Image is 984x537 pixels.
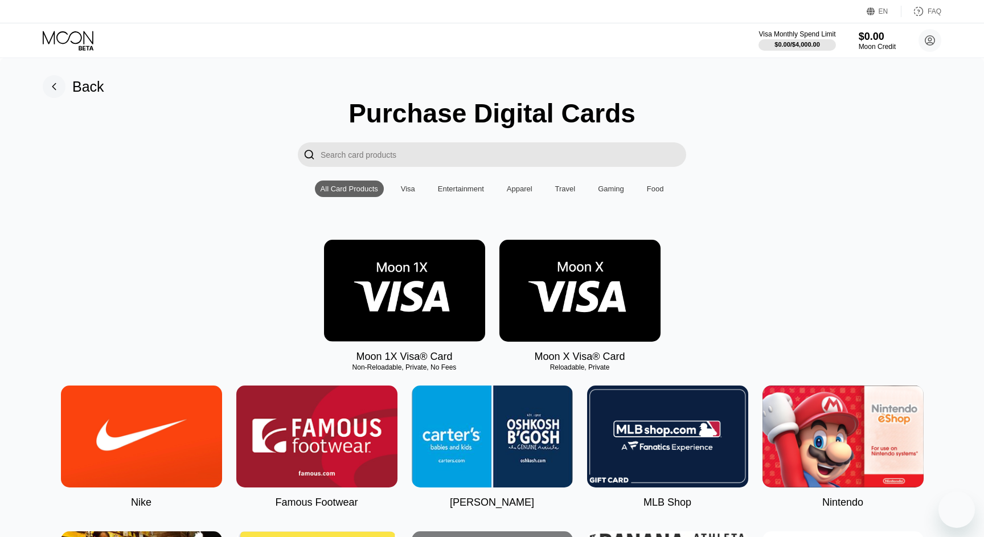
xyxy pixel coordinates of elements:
div: FAQ [901,6,941,17]
div: Gaming [592,181,630,197]
div: Moon 1X Visa® Card [356,351,452,363]
div: Visa Monthly Spend Limit [758,30,835,38]
iframe: Button to launch messaging window [938,491,975,528]
div: Travel [550,181,581,197]
div: $0.00 [859,31,896,43]
div: Moon Credit [859,43,896,51]
div: Visa Monthly Spend Limit$0.00/$4,000.00 [758,30,835,51]
div: MLB Shop [643,497,691,509]
div: Apparel [501,181,538,197]
div: Visa [401,185,415,193]
div: Non-Reloadable, Private, No Fees [324,363,485,371]
div: All Card Products [321,185,378,193]
div:  [304,148,315,161]
div: Nintendo [822,497,863,509]
div: Moon X Visa® Card [534,351,625,363]
div: $0.00 / $4,000.00 [774,41,820,48]
div: Reloadable, Private [499,363,661,371]
div: Food [647,185,664,193]
div: Back [43,75,104,98]
input: Search card products [321,142,686,167]
div: EN [867,6,901,17]
div: [PERSON_NAME] [450,497,534,509]
div: Famous Footwear [275,497,358,509]
div: Entertainment [438,185,484,193]
div: Back [72,79,104,95]
div: Travel [555,185,576,193]
div:  [298,142,321,167]
div: Food [641,181,670,197]
div: Apparel [507,185,532,193]
div: Visa [395,181,421,197]
div: Gaming [598,185,624,193]
div: FAQ [928,7,941,15]
div: EN [879,7,888,15]
div: All Card Products [315,181,384,197]
div: Entertainment [432,181,490,197]
div: Purchase Digital Cards [348,98,635,129]
div: $0.00Moon Credit [859,31,896,51]
div: Nike [131,497,151,509]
